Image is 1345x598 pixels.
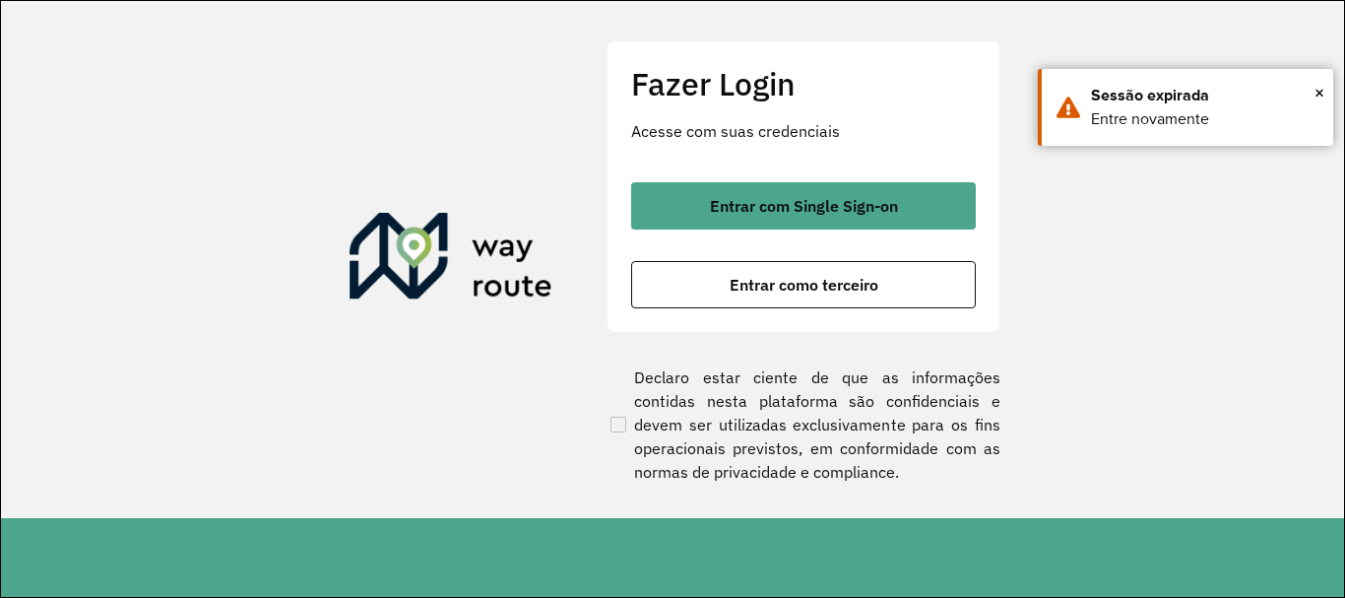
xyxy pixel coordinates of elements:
button: Close [1314,78,1324,107]
span: Entrar com Single Sign-on [710,198,898,214]
span: Entrar como terceiro [730,277,878,293]
p: Acesse com suas credenciais [631,119,976,143]
h2: Fazer Login [631,65,976,102]
button: button [631,182,976,230]
button: button [631,261,976,308]
img: Roteirizador AmbevTech [350,213,552,307]
span: × [1314,78,1324,107]
label: Declaro estar ciente de que as informações contidas nesta plataforma são confidenciais e devem se... [607,365,1000,484]
div: Entre novamente [1091,107,1318,131]
div: Sessão expirada [1091,84,1318,107]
